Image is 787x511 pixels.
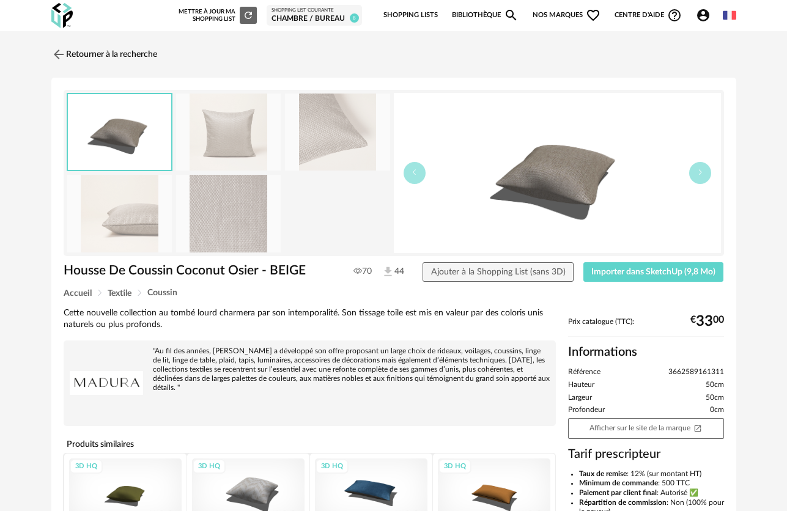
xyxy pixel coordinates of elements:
a: Retourner à la recherche [51,41,157,68]
span: Référence [568,367,600,377]
span: Textile [108,289,131,298]
span: Ajouter à la Shopping List (sans 3D) [431,268,566,276]
span: Magnify icon [504,8,519,23]
h2: Informations [568,344,724,360]
span: 3662589161311 [668,367,724,377]
img: fr [723,9,736,22]
div: 3D HQ [193,459,226,474]
span: Open In New icon [693,424,702,432]
span: Account Circle icon [696,8,711,23]
img: thumbnail.png [394,93,721,253]
span: 50cm [706,380,724,390]
span: 50cm [706,393,724,403]
div: Breadcrumb [64,289,724,298]
b: Minimum de commande [579,479,658,487]
li: : Autorisé ✅ [579,488,724,498]
img: housse-de-coussin_COCONUT_003513_N2_C4_5.jpg [285,94,390,171]
div: "Au fil des années, [PERSON_NAME] a développé son offre proposant un large choix de rideaux, voil... [70,347,550,392]
div: Mettre à jour ma Shopping List [179,7,257,24]
span: Nos marques [533,2,601,28]
li: : 12% (sur montant HT) [579,469,724,479]
span: Account Circle icon [696,8,716,23]
div: Shopping List courante [272,7,357,13]
a: Shopping Lists [383,2,438,28]
img: OXP [51,3,73,28]
a: Shopping List courante Chambre / bureau 8 [272,7,357,23]
button: Ajouter à la Shopping List (sans 3D) [423,262,574,282]
span: Importer dans SketchUp (9,8 Mo) [591,268,715,276]
button: Importer dans SketchUp (9,8 Mo) [583,262,724,282]
img: Téléchargements [382,265,394,278]
h4: Produits similaires [64,436,556,453]
span: 44 [382,265,402,278]
img: housse-de-coussin_COCONUT_003513_N2_C4_6.jpg [67,175,172,252]
span: Refresh icon [243,12,254,18]
b: Paiement par client final [579,489,657,496]
div: Prix catalogue (TTC): [568,317,724,337]
h3: Tarif prescripteur [568,446,724,462]
span: 8 [350,13,359,23]
span: Hauteur [568,380,594,390]
h1: Housse De Coussin Coconut Osier - BEIGE [64,262,331,279]
img: housse-de-coussin_COCONUT_003513_N2_C4_7.jpg [176,175,281,252]
img: svg+xml;base64,PHN2ZyB3aWR0aD0iMjQiIGhlaWdodD0iMjQiIHZpZXdCb3g9IjAgMCAyNCAyNCIgZmlsbD0ibm9uZSIgeG... [51,47,66,62]
div: Chambre / bureau [272,14,357,24]
b: Répartition de commission [579,499,667,506]
span: 70 [353,266,372,277]
a: Afficher sur le site de la marqueOpen In New icon [568,418,724,439]
img: brand logo [70,347,143,420]
span: Profondeur [568,405,605,415]
span: Coussin [147,289,177,297]
img: thumbnail.png [68,94,172,171]
span: 33 [696,317,713,326]
img: housse-de-coussin_COCONUT_003513_N2_C4_4.jpg [176,94,281,171]
span: Help Circle Outline icon [667,8,682,23]
span: Accueil [64,289,92,298]
span: Largeur [568,393,592,403]
div: 3D HQ [70,459,103,474]
span: 0cm [710,405,724,415]
li: : 500 TTC [579,479,724,488]
div: 3D HQ [438,459,471,474]
span: Centre d'aideHelp Circle Outline icon [615,8,682,23]
span: Heart Outline icon [586,8,600,23]
div: Cette nouvelle collection au tombé lourd charmera par son intemporalité. Son tissage toile est mi... [64,307,556,331]
div: € 00 [690,317,724,326]
div: 3D HQ [316,459,349,474]
b: Taux de remise [579,470,627,477]
a: BibliothèqueMagnify icon [452,2,519,28]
